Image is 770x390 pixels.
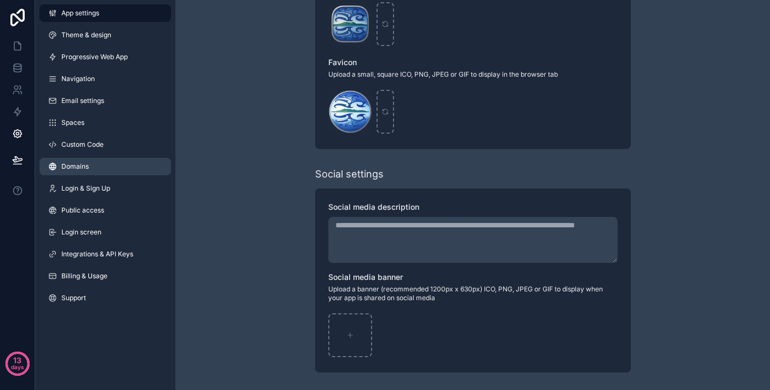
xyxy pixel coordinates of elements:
a: Spaces [39,114,171,131]
span: Upload a banner (recommended 1200px x 630px) ICO, PNG, JPEG or GIF to display when your app is sh... [328,285,618,302]
p: 13 [13,355,21,366]
a: Billing & Usage [39,267,171,285]
span: Public access [61,206,104,215]
a: Integrations & API Keys [39,245,171,263]
span: Social media description [328,202,419,211]
div: Social settings [315,167,384,182]
span: Upload a small, square ICO, PNG, JPEG or GIF to display in the browser tab [328,70,618,79]
span: App settings [61,9,99,18]
a: Domains [39,158,171,175]
a: Public access [39,202,171,219]
span: Email settings [61,96,104,105]
span: Login & Sign Up [61,184,110,193]
span: Domains [61,162,89,171]
span: Support [61,294,86,302]
a: Custom Code [39,136,171,153]
span: Login screen [61,228,101,237]
a: Navigation [39,70,171,88]
span: Navigation [61,74,95,83]
span: Integrations & API Keys [61,250,133,259]
a: Login & Sign Up [39,180,171,197]
span: Billing & Usage [61,272,107,280]
span: Custom Code [61,140,104,149]
p: days [11,359,24,375]
span: Theme & design [61,31,111,39]
a: Email settings [39,92,171,110]
a: Support [39,289,171,307]
a: App settings [39,4,171,22]
span: Progressive Web App [61,53,128,61]
a: Theme & design [39,26,171,44]
span: Spaces [61,118,84,127]
span: Favicon [328,58,357,67]
a: Login screen [39,223,171,241]
a: Progressive Web App [39,48,171,66]
span: Social media banner [328,272,403,282]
